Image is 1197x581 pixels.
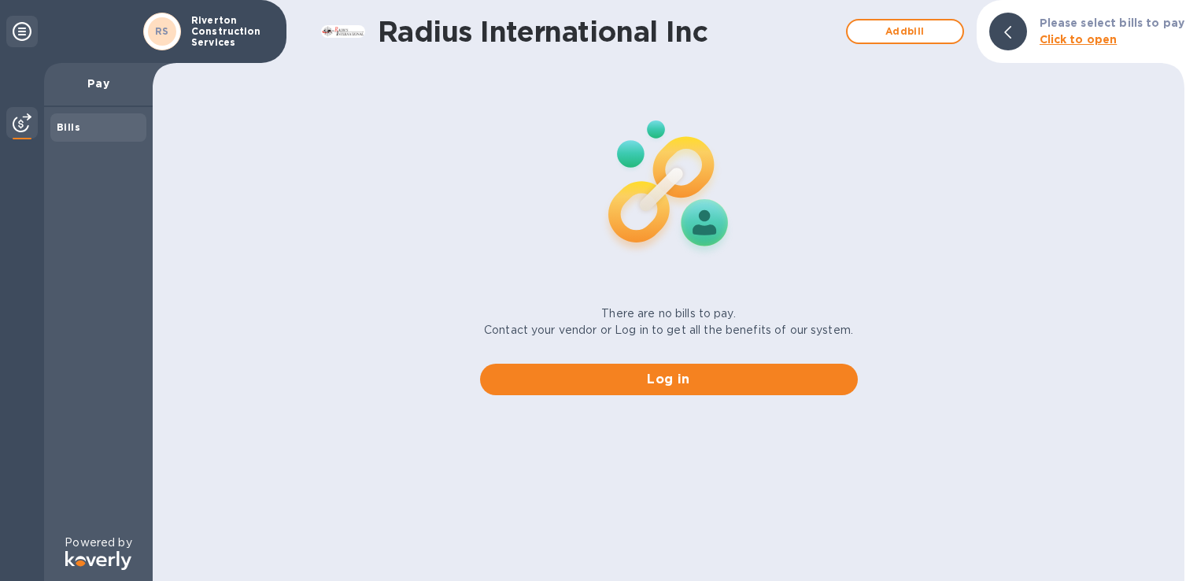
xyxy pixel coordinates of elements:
[57,121,80,133] b: Bills
[191,15,270,48] p: Riverton Construction Services
[493,370,845,389] span: Log in
[65,551,131,570] img: Logo
[378,15,838,48] h1: Radius International Inc
[155,25,169,37] b: RS
[846,19,964,44] button: Addbill
[484,305,853,339] p: There are no bills to pay. Contact your vendor or Log in to get all the benefits of our system.
[65,535,131,551] p: Powered by
[860,22,950,41] span: Add bill
[57,76,140,91] p: Pay
[1040,33,1118,46] b: Click to open
[1040,17,1184,29] b: Please select bills to pay
[480,364,858,395] button: Log in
